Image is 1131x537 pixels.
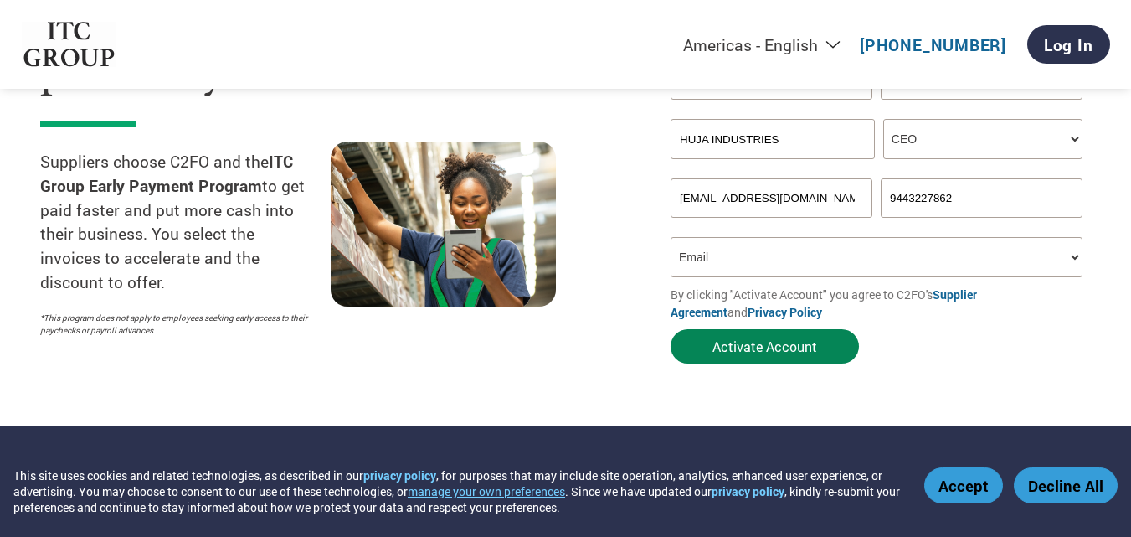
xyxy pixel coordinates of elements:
div: Inavlid Email Address [671,219,872,230]
input: Phone* [881,178,1082,218]
select: Title/Role [883,119,1082,159]
p: *This program does not apply to employees seeking early access to their paychecks or payroll adva... [40,312,314,337]
div: Invalid company name or company name is too long [671,161,1082,172]
strong: ITC Group Early Payment Program [40,151,293,196]
button: manage your own preferences [408,483,565,499]
a: privacy policy [363,467,436,483]
div: Invalid first name or first name is too long [671,101,872,112]
p: By clicking "Activate Account" you agree to C2FO's and [671,286,1091,321]
button: Accept [924,467,1003,503]
img: ITC Group [22,22,117,68]
button: Activate Account [671,329,859,364]
a: Privacy Policy [748,304,822,320]
div: This site uses cookies and related technologies, as described in our , for purposes that may incl... [13,467,900,515]
p: Suppliers choose C2FO and the to get paid faster and put more cash into their business. You selec... [40,150,331,295]
input: Your company name* [671,119,875,159]
a: [PHONE_NUMBER] [860,34,1006,55]
div: Inavlid Phone Number [881,219,1082,230]
button: Decline All [1014,467,1118,503]
a: Log In [1027,25,1110,64]
a: Supplier Agreement [671,287,977,320]
img: supply chain worker [331,142,556,307]
a: privacy policy [712,483,784,499]
input: Invalid Email format [671,178,872,218]
div: Invalid last name or last name is too long [881,101,1082,112]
